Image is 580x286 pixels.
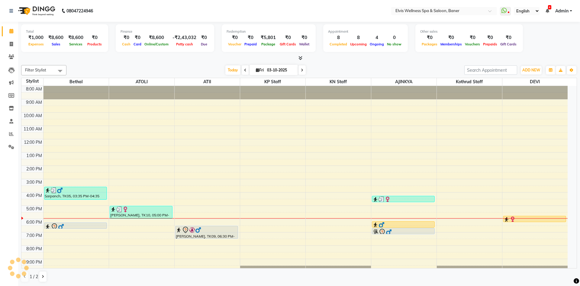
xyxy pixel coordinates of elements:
div: [PERSON_NAME], TK07, 06:10 PM-06:40 PM, Hair Cut - [DEMOGRAPHIC_DATA] [372,222,435,227]
span: ATII [175,78,240,86]
div: [PERSON_NAME], TK10, 05:00 PM-06:00 PM, Massage - Deeptisue Massage (60 Min) [110,206,172,219]
div: 10:00 AM [22,113,43,119]
div: ₹8,600 [143,34,170,41]
span: Online/Custom [143,42,170,46]
div: ₹0 [278,34,298,41]
div: 12:00 PM [23,139,43,146]
div: Total [26,29,103,34]
div: 9:00 AM [25,99,43,106]
div: ₹0 [227,34,243,41]
img: logo [15,2,57,19]
div: Other sales [420,29,518,34]
div: Stylist [21,78,43,84]
div: ₹0 [499,34,518,41]
span: DEVI [502,78,568,86]
span: Today [225,65,240,75]
span: No show [385,42,403,46]
span: Card [132,42,143,46]
div: 8 [349,34,368,41]
span: Vouchers [463,42,482,46]
span: Kothrud Staff [437,78,502,86]
span: KP Staff [240,78,305,86]
div: ₹8,600 [46,34,66,41]
input: Search Appointment [464,65,517,75]
span: Sales [50,42,62,46]
div: ₹0 [439,34,463,41]
span: Prepaid [243,42,258,46]
div: ₹0 [132,34,143,41]
div: ₹1,000 [26,34,46,41]
span: 1 / 2 [30,274,38,280]
b: 08047224946 [66,2,93,19]
span: Fri [254,68,265,72]
div: Appointment [328,29,403,34]
div: 7:00 PM [25,232,43,239]
div: ₹0 [199,34,209,41]
div: 4 [368,34,385,41]
div: [PERSON_NAME] Nearby [GEOGRAPHIC_DATA], 05:45 PM-06:15 PM, L’Oréal / Kérastase Wash - Hair Wash &... [503,216,566,222]
div: ₹0 [243,34,258,41]
div: ₹0 [298,34,311,41]
span: Bethal [43,78,109,86]
span: Memberships [439,42,463,46]
div: ₹0 [420,34,439,41]
div: 3:00 PM [25,179,43,186]
div: ₹0 [482,34,499,41]
span: Gift Cards [499,42,518,46]
div: Sarpanch, TK05, 03:35 PM-04:35 PM, Massage - Swedish Massage (60 Min) [44,187,107,199]
span: Upcoming [349,42,368,46]
span: 6 [548,5,551,9]
div: 1:00 PM [25,153,43,159]
div: 0 [385,34,403,41]
div: 8:00 AM [25,86,43,92]
span: Ongoing [368,42,385,46]
div: ₹0 [463,34,482,41]
span: AJINKYA [371,78,437,86]
span: Petty cash [175,42,195,46]
span: ATOLI [109,78,174,86]
div: Finance [121,29,209,34]
div: 8:00 PM [25,246,43,252]
div: ₹0 [121,34,132,41]
span: Filter Stylist [25,67,46,72]
div: 8 [328,34,349,41]
span: Completed [328,42,349,46]
div: 5:00 PM [25,206,43,212]
span: Expenses [27,42,45,46]
div: PRASHANT, TK08, 04:15 PM-04:45 PM, [PERSON_NAME] [372,196,435,202]
span: Prepaids [482,42,499,46]
span: Due [199,42,209,46]
span: Cash [121,42,132,46]
div: [PERSON_NAME], TK09, 06:30 PM-07:30 PM, Massage - Deeptisue Massage (60 Min) [176,226,238,238]
span: Packages [420,42,439,46]
span: Wallet [298,42,311,46]
span: KN Staff [306,78,371,86]
a: 6 [546,8,549,14]
span: Voucher [227,42,243,46]
div: 2:00 PM [25,166,43,172]
span: Gift Cards [278,42,298,46]
div: ₹8,600 [66,34,86,41]
div: 11:00 AM [22,126,43,132]
div: 4:00 PM [25,192,43,199]
span: Package [260,42,277,46]
div: -₹2,43,032 [170,34,199,41]
div: Redemption [227,29,311,34]
div: 9:00 PM [25,259,43,265]
div: Chawlachetan, TK06, 06:15 PM-06:45 PM, Massage - Foot Massage (30 Min) [44,223,107,228]
input: 2025-10-03 [265,66,295,75]
span: ADD NEW [522,68,540,72]
div: ₹5,801 [258,34,278,41]
div: [PERSON_NAME], TK07, 06:40 PM-07:10 PM, [PERSON_NAME] [372,228,435,234]
button: ADD NEW [521,66,542,74]
div: ₹0 [86,34,103,41]
div: 6:00 PM [25,219,43,225]
span: Admin [555,8,569,14]
span: Products [86,42,103,46]
span: Services [68,42,84,46]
